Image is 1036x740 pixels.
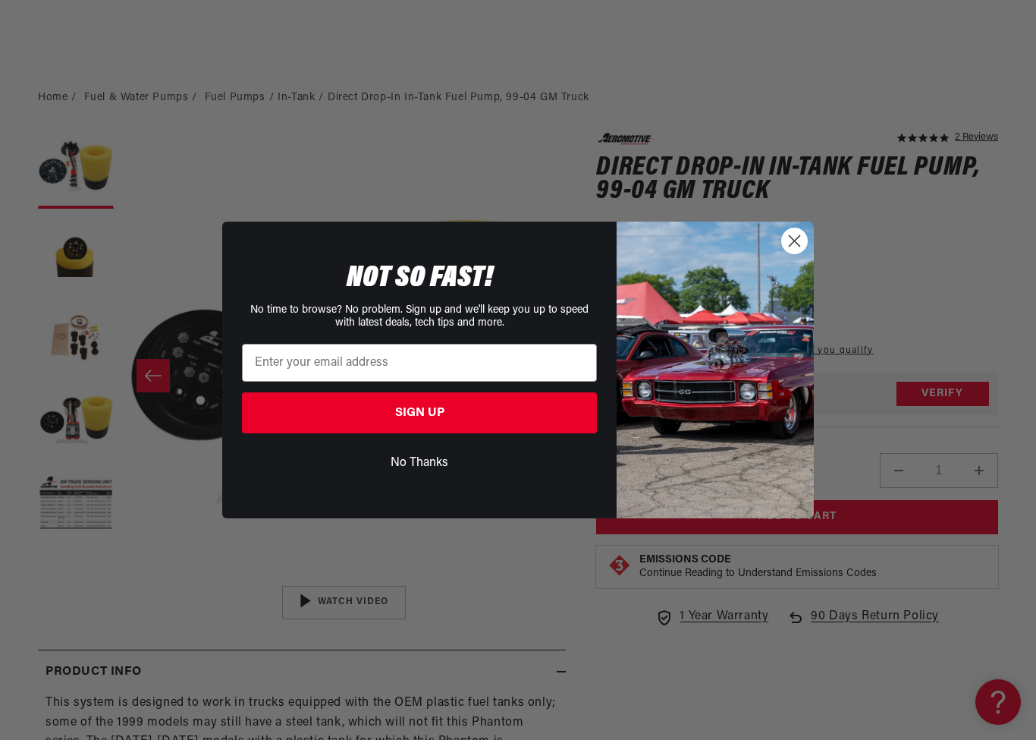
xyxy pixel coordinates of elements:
button: No Thanks [242,449,597,477]
input: Enter your email address [242,344,597,382]
button: SIGN UP [242,392,597,433]
span: No time to browse? No problem. Sign up and we'll keep you up to speed with latest deals, tech tip... [250,304,589,329]
button: Close dialog [781,228,808,254]
span: NOT SO FAST! [347,263,493,294]
img: 85cdd541-2605-488b-b08c-a5ee7b438a35.jpeg [617,222,814,518]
